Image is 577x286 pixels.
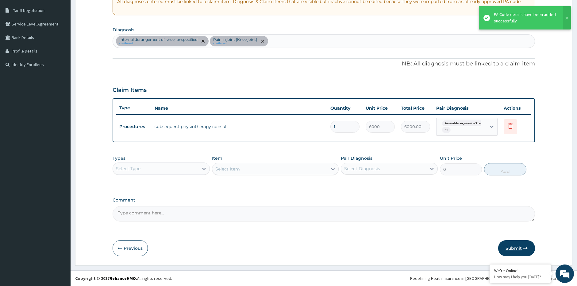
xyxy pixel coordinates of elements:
img: d_794563401_company_1708531726252_794563401 [11,31,25,46]
a: RelianceHMO [110,276,136,281]
p: Internal derangement of knee, unspecified [119,37,198,42]
label: Unit Price [440,155,462,161]
th: Pair Diagnosis [433,102,501,114]
strong: Copyright © 2017 . [75,276,137,281]
p: Pain in joint [Knee joint] [213,37,257,42]
small: confirmed [119,42,198,45]
button: Add [484,163,526,175]
label: Types [113,156,125,161]
span: Tariff Negotiation [13,8,44,13]
div: Select Type [116,166,140,172]
th: Type [116,102,152,114]
span: + 1 [442,127,451,133]
label: Comment [113,198,535,203]
textarea: Type your message and hit 'Enter' [3,168,117,189]
label: Diagnosis [113,27,134,33]
p: NB: All diagnosis must be linked to a claim item [113,60,535,68]
th: Quantity [327,102,363,114]
div: Select Diagnosis [344,166,380,172]
button: Submit [498,240,535,256]
div: Chat with us now [32,34,103,42]
span: remove selection option [200,38,206,44]
div: Redefining Heath Insurance in [GEOGRAPHIC_DATA] using Telemedicine and Data Science! [410,275,572,281]
h3: Claim Items [113,87,147,94]
footer: All rights reserved. [71,270,577,286]
th: Actions [501,102,531,114]
div: PA Code details have been added successfully [494,11,557,24]
span: Internal derangement of knee, ... [442,120,488,127]
td: subsequent physiotherapy consult [152,120,327,133]
span: remove selection option [260,38,265,44]
th: Total Price [398,102,433,114]
th: Name [152,102,327,114]
small: confirmed [213,42,257,45]
button: Previous [113,240,148,256]
label: Item [212,155,222,161]
span: We're online! [36,77,85,139]
div: We're Online! [494,268,546,273]
th: Unit Price [363,102,398,114]
label: Pair Diagnosis [341,155,372,161]
td: Procedures [116,121,152,132]
p: How may I help you today? [494,274,546,280]
div: Minimize live chat window [101,3,115,18]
